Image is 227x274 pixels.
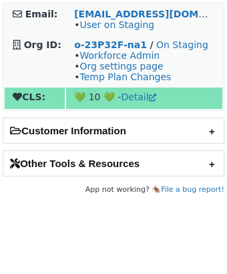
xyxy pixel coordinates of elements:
h2: Other Tools & Resources [3,151,224,176]
a: User on Staging [79,19,154,30]
strong: CLS: [13,92,45,102]
strong: Org ID: [24,39,61,50]
footer: App not working? 🪳 [3,183,224,196]
a: Org settings page [79,61,163,72]
a: o-23P32F-na1 [74,39,147,50]
h2: Customer Information [3,118,224,143]
td: 💚 10 💚 - [66,88,222,109]
strong: Email: [25,9,58,19]
strong: / [150,39,153,50]
span: • [74,19,154,30]
a: File a bug report! [161,185,224,194]
a: Workforce Admin [79,50,160,61]
a: Temp Plan Changes [79,72,171,82]
a: Detail [121,92,156,102]
a: On Staging [156,39,208,50]
span: • • • [74,50,171,82]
